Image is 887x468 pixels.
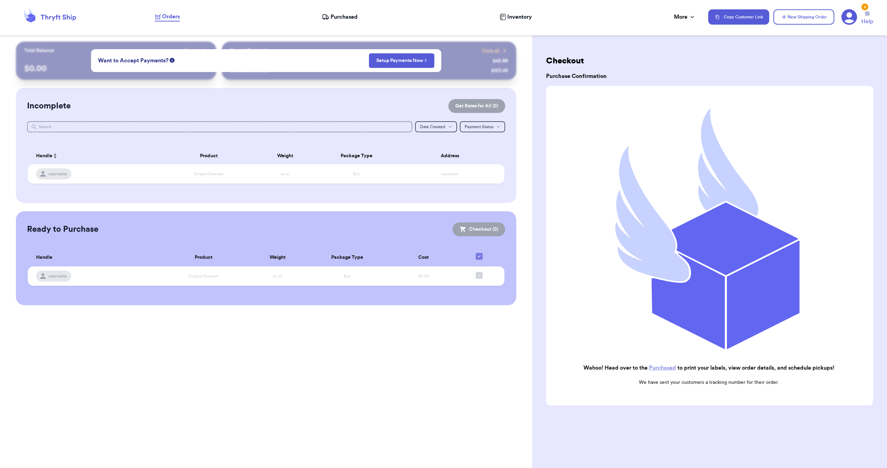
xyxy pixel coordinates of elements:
h2: Checkout [546,55,873,67]
a: Purchased [322,13,358,21]
span: Purchased [331,13,358,21]
span: View all [482,47,500,54]
div: $ 123.45 [491,67,508,74]
button: Get Rates for All (0) [448,99,505,113]
th: Weight [250,249,305,266]
span: Orders [162,12,180,21]
button: Checkout (0) [453,222,505,236]
th: Product [161,148,256,164]
h2: Wahoo! Head over to the to print your labels, view order details, and schedule pickups! [552,364,866,372]
div: More [674,13,696,21]
span: Date Created [420,125,445,129]
span: Box [344,274,351,278]
a: Inventory [500,13,532,21]
a: 2 [841,9,857,25]
input: Search [27,121,412,132]
button: Date Created [415,121,457,132]
h3: Purchase Confirmation [546,72,873,80]
button: Copy Customer Link [708,9,769,25]
span: Payout [185,47,200,54]
span: xxxxxxxx [442,172,458,176]
button: New Shipping Order [773,9,834,25]
span: xx oz [273,274,282,278]
span: Help [861,17,873,26]
span: $0.00 [418,274,429,278]
span: Box [353,172,360,176]
span: Want to Accept Payments? [98,56,168,65]
span: Handle [36,254,52,261]
th: Address [399,148,504,164]
a: Help [861,11,873,26]
p: $ 0.00 [24,63,208,74]
span: Handle [36,152,52,160]
span: username [49,171,67,177]
span: xx oz [280,172,290,176]
p: Recent Payments [230,47,269,54]
button: Setup Payments Now [369,53,434,68]
span: Inventory [507,13,532,21]
div: $ 45.99 [493,58,508,64]
a: View all [482,47,508,54]
span: username [49,273,67,279]
th: Cost [389,249,458,266]
span: Striped Sweater [188,274,219,278]
span: Payment Status [465,125,493,129]
span: Striped Sweater [194,172,224,176]
button: Sort ascending [52,152,58,160]
th: Weight [256,148,314,164]
p: Total Balance [24,47,54,54]
a: Payout [185,47,208,54]
button: Payment Status [460,121,505,132]
a: Purchased [649,365,676,371]
th: Product [157,249,250,266]
div: 2 [861,3,868,10]
p: We have sent your customers a tracking number for their order. [552,379,866,386]
th: Package Type [306,249,389,266]
th: Package Type [314,148,400,164]
a: Orders [155,12,180,21]
h2: Incomplete [27,100,71,112]
h2: Ready to Purchase [27,224,98,235]
a: Setup Payments Now [376,57,427,64]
